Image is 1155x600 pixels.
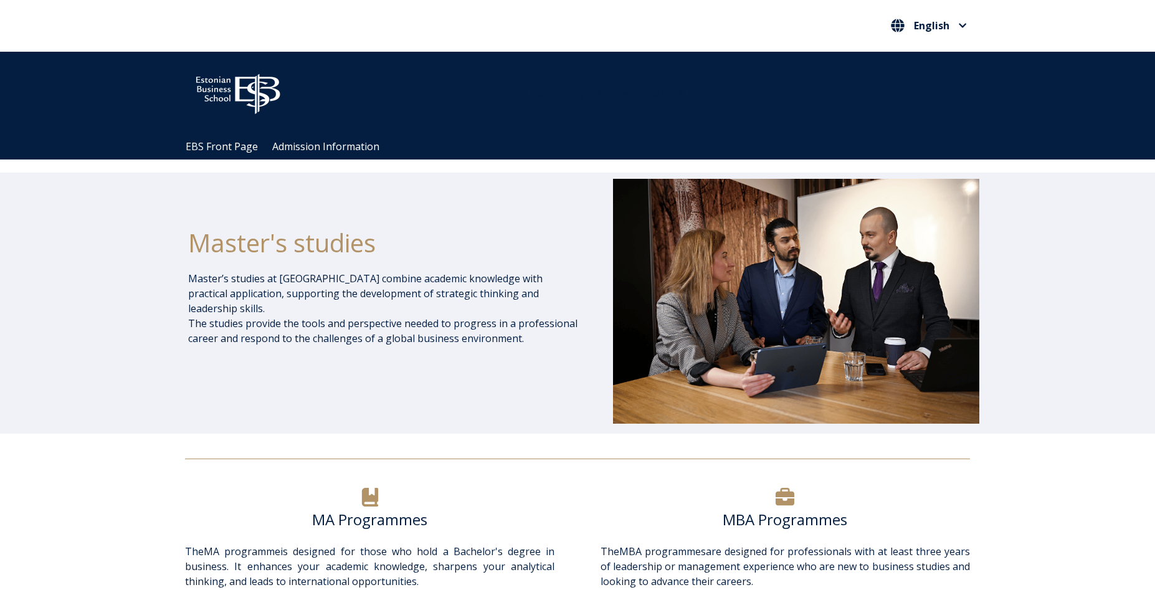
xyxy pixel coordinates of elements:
span: The are designed for professionals with at least three years of leadership or management experien... [601,545,970,588]
div: Navigation Menu [179,134,989,160]
span: Community for Growth and Resp [531,86,685,100]
a: Admission Information [272,140,379,153]
img: DSC_1073 [613,179,979,423]
img: ebs_logo2016_white [185,64,291,118]
p: Master’s studies at [GEOGRAPHIC_DATA] combine academic knowledge with practical application, supp... [188,271,579,346]
button: English [888,16,970,36]
h1: Master's studies [188,227,579,259]
a: MA programme [204,545,280,558]
a: MBA programmes [619,545,706,558]
h6: MBA Programmes [601,510,970,529]
h6: MA Programmes [185,510,554,529]
nav: Select your language [888,16,970,36]
span: The is designed for those who hold a Bachelor's degree in business. It enhances your academic kno... [185,545,554,588]
a: EBS Front Page [186,140,258,153]
span: English [914,21,949,31]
